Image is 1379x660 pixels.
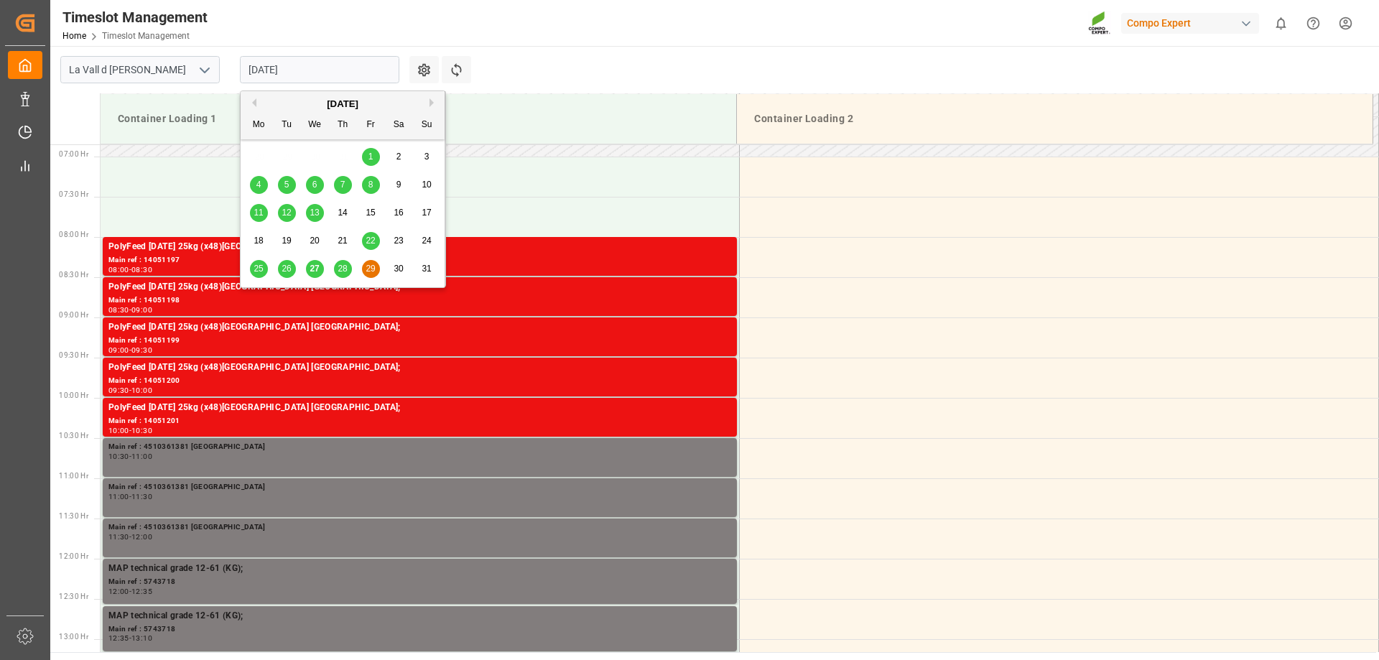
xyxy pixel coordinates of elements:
span: 10:00 Hr [59,391,88,399]
div: Main ref : 14051198 [108,294,731,307]
div: - [129,347,131,353]
div: Timeslot Management [62,6,208,28]
span: 21 [338,236,347,246]
div: Choose Friday, August 29th, 2025 [362,260,380,278]
div: Choose Sunday, August 17th, 2025 [418,204,436,222]
div: 09:00 [131,307,152,313]
span: 13:00 Hr [59,633,88,641]
div: 10:00 [131,387,152,394]
div: - [129,387,131,394]
span: 07:00 Hr [59,150,88,158]
span: 18 [254,236,263,246]
span: 3 [424,152,430,162]
span: 30 [394,264,403,274]
div: Choose Friday, August 22nd, 2025 [362,232,380,250]
span: 4 [256,180,261,190]
input: Type to search/select [60,56,220,83]
div: Main ref : 5743718 [108,623,731,636]
div: 11:30 [131,493,152,500]
div: Fr [362,116,380,134]
div: Choose Friday, August 15th, 2025 [362,204,380,222]
a: Home [62,31,86,41]
span: 08:30 Hr [59,271,88,279]
div: Main ref : 4510361381 [GEOGRAPHIC_DATA] [108,521,731,534]
div: 11:00 [131,453,152,460]
span: 22 [366,236,375,246]
div: 09:30 [131,347,152,353]
div: Container Loading 2 [748,106,1361,132]
div: Choose Saturday, August 2nd, 2025 [390,148,408,166]
div: 11:00 [108,493,129,500]
div: Choose Tuesday, August 5th, 2025 [278,176,296,194]
span: 10 [422,180,431,190]
div: 08:30 [131,266,152,273]
div: 09:00 [108,347,129,353]
span: 11 [254,208,263,218]
div: Choose Sunday, August 24th, 2025 [418,232,436,250]
span: 20 [310,236,319,246]
div: 08:30 [108,307,129,313]
span: 08:00 Hr [59,231,88,238]
input: DD.MM.YYYY [240,56,399,83]
div: Main ref : 14051201 [108,415,731,427]
div: Th [334,116,352,134]
span: 07:30 Hr [59,190,88,198]
div: 09:30 [108,387,129,394]
span: 8 [368,180,373,190]
span: 7 [340,180,345,190]
div: Choose Wednesday, August 13th, 2025 [306,204,324,222]
div: 12:00 [108,588,129,595]
div: Choose Saturday, August 23rd, 2025 [390,232,408,250]
span: 2 [396,152,401,162]
button: Next Month [430,98,438,107]
span: 25 [254,264,263,274]
span: 09:00 Hr [59,311,88,319]
span: 9 [396,180,401,190]
div: PolyFeed [DATE] 25kg (x48)[GEOGRAPHIC_DATA] [GEOGRAPHIC_DATA]; [108,401,731,415]
div: Choose Sunday, August 31st, 2025 [418,260,436,278]
div: Compo Expert [1121,13,1259,34]
span: 12 [282,208,291,218]
div: Su [418,116,436,134]
div: 12:35 [131,588,152,595]
div: [DATE] [241,97,445,111]
span: 1 [368,152,373,162]
div: 08:00 [108,266,129,273]
span: 27 [310,264,319,274]
div: Choose Monday, August 11th, 2025 [250,204,268,222]
div: - [129,534,131,540]
div: Choose Friday, August 8th, 2025 [362,176,380,194]
span: 15 [366,208,375,218]
div: Choose Thursday, August 14th, 2025 [334,204,352,222]
div: Choose Tuesday, August 26th, 2025 [278,260,296,278]
div: PolyFeed [DATE] 25kg (x48)[GEOGRAPHIC_DATA] [GEOGRAPHIC_DATA]; [108,240,731,254]
div: 13:10 [131,635,152,641]
div: Container Loading 1 [112,106,725,132]
span: 29 [366,264,375,274]
div: Main ref : 5743718 [108,576,731,588]
div: Choose Sunday, August 10th, 2025 [418,176,436,194]
div: Choose Thursday, August 7th, 2025 [334,176,352,194]
span: 11:00 Hr [59,472,88,480]
button: Help Center [1297,7,1329,39]
div: Choose Friday, August 1st, 2025 [362,148,380,166]
div: Main ref : 14051197 [108,254,731,266]
span: 17 [422,208,431,218]
div: Tu [278,116,296,134]
div: - [129,635,131,641]
button: open menu [193,59,215,81]
div: Choose Thursday, August 28th, 2025 [334,260,352,278]
span: 24 [422,236,431,246]
img: Screenshot%202023-09-29%20at%2010.02.21.png_1712312052.png [1088,11,1111,36]
div: Choose Sunday, August 3rd, 2025 [418,148,436,166]
div: - [129,427,131,434]
span: 13 [310,208,319,218]
div: MAP technical grade 12-61 (KG); [108,609,731,623]
button: Compo Expert [1121,9,1265,37]
div: Main ref : 14051200 [108,375,731,387]
div: Choose Tuesday, August 12th, 2025 [278,204,296,222]
div: - [129,266,131,273]
div: Choose Monday, August 18th, 2025 [250,232,268,250]
div: Choose Wednesday, August 20th, 2025 [306,232,324,250]
span: 12:00 Hr [59,552,88,560]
